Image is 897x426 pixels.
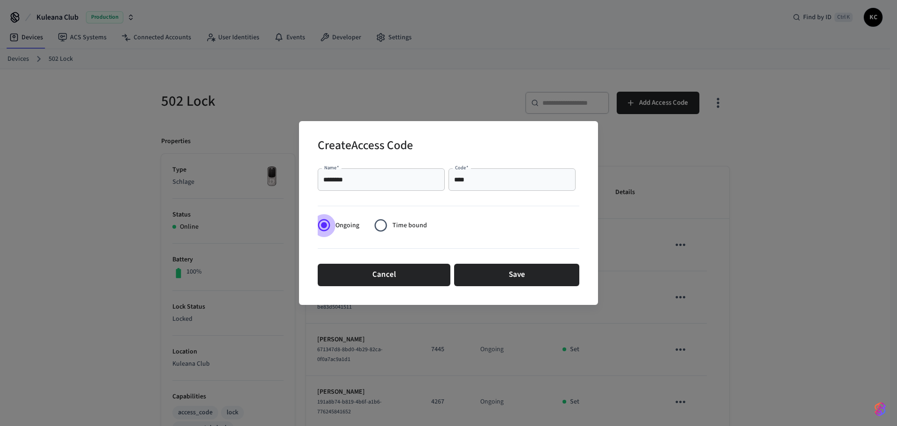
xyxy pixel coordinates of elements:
[875,402,886,417] img: SeamLogoGradient.69752ec5.svg
[318,264,450,286] button: Cancel
[455,164,469,171] label: Code
[454,264,579,286] button: Save
[335,221,359,231] span: Ongoing
[318,132,413,161] h2: Create Access Code
[392,221,427,231] span: Time bound
[324,164,339,171] label: Name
